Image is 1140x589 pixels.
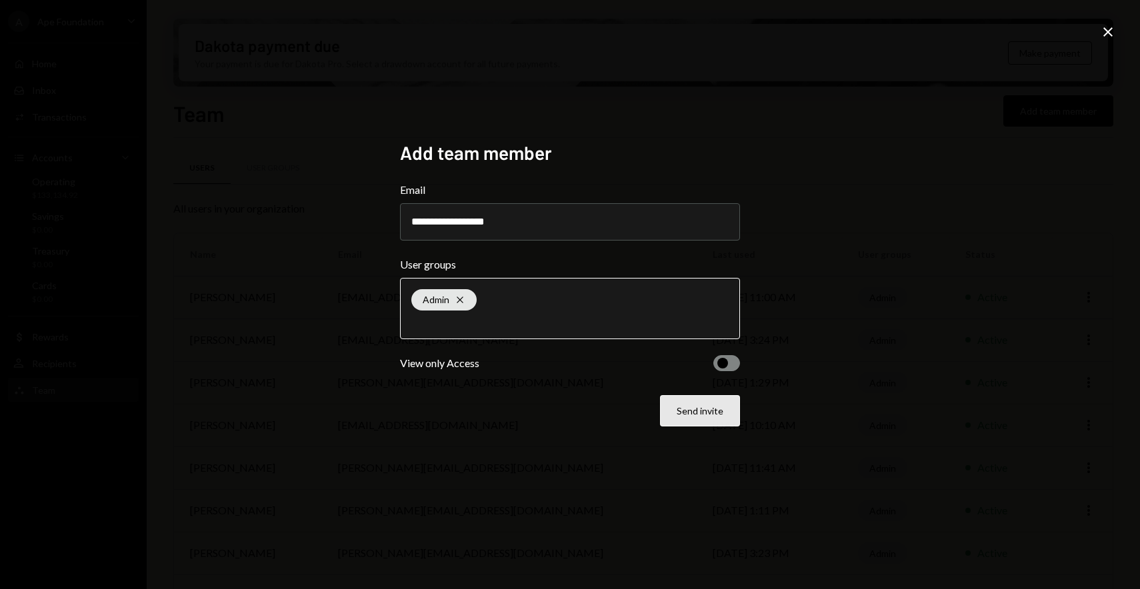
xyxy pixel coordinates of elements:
[411,289,477,310] div: Admin
[400,355,479,371] div: View only Access
[660,395,740,426] button: Send invite
[400,182,740,198] label: Email
[400,257,740,273] label: User groups
[400,140,740,166] h2: Add team member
